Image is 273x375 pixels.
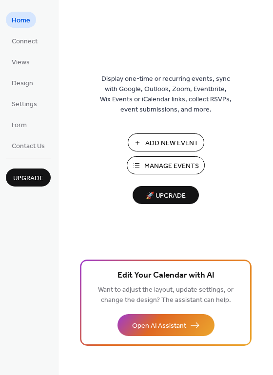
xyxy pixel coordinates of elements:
[6,137,51,153] a: Contact Us
[6,75,39,91] a: Design
[117,269,214,282] span: Edit Your Calendar with AI
[144,161,199,171] span: Manage Events
[6,33,43,49] a: Connect
[13,173,43,184] span: Upgrade
[98,283,234,307] span: Want to adjust the layout, update settings, or change the design? The assistant can help.
[6,12,36,28] a: Home
[6,95,43,112] a: Settings
[127,156,205,174] button: Manage Events
[145,138,198,149] span: Add New Event
[132,321,186,331] span: Open AI Assistant
[12,57,30,68] span: Views
[117,314,214,336] button: Open AI Assistant
[12,16,30,26] span: Home
[12,141,45,151] span: Contact Us
[133,186,199,204] button: 🚀 Upgrade
[12,120,27,131] span: Form
[12,78,33,89] span: Design
[6,54,36,70] a: Views
[128,133,204,151] button: Add New Event
[6,169,51,187] button: Upgrade
[6,116,33,132] a: Form
[138,189,193,203] span: 🚀 Upgrade
[12,37,38,47] span: Connect
[12,99,37,110] span: Settings
[100,74,232,115] span: Display one-time or recurring events, sync with Google, Outlook, Zoom, Eventbrite, Wix Events or ...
